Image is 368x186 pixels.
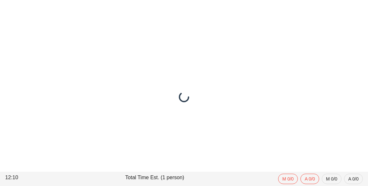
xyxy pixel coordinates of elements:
span: M 0/0 [326,174,337,184]
span: A 0/0 [305,174,315,184]
span: M 0/0 [282,174,294,184]
div: 12:10 [4,172,124,185]
span: A 0/0 [348,174,359,184]
div: Total Time Est. (1 person) [124,172,244,185]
